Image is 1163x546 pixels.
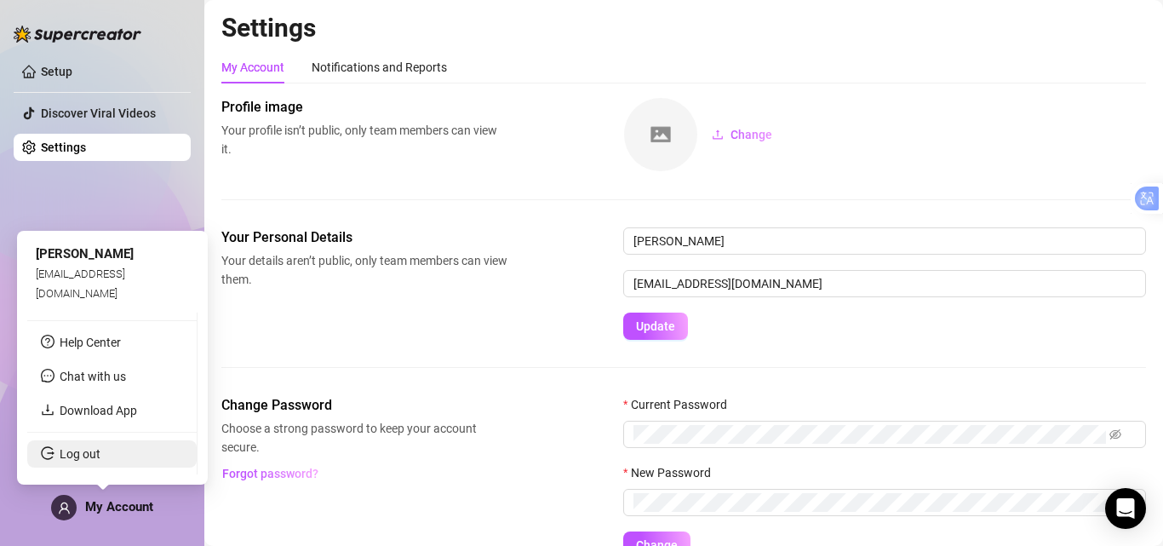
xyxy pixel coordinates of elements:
span: Your Personal Details [221,227,507,248]
span: [PERSON_NAME] [36,246,134,262]
label: Current Password [623,395,738,414]
span: Profile image [221,97,507,118]
span: My Account [85,499,153,514]
a: Setup [41,65,72,78]
img: logo-BBDzfeDw.svg [14,26,141,43]
h2: Settings [221,12,1146,44]
a: Help Center [60,336,121,349]
span: Chat with us [60,370,126,383]
input: Current Password [633,425,1106,444]
span: [EMAIL_ADDRESS][DOMAIN_NAME] [36,267,125,299]
span: Change [730,128,772,141]
button: Change [698,121,786,148]
span: upload [712,129,724,141]
a: Discover Viral Videos [41,106,156,120]
span: Change Password [221,395,507,416]
button: Update [623,313,688,340]
span: Choose a strong password to keep your account secure. [221,419,507,457]
div: My Account [221,58,284,77]
img: square-placeholder.png [624,98,697,171]
a: Settings [41,141,86,154]
span: eye-invisible [1109,428,1121,440]
li: Log out [27,440,197,468]
input: Enter new email [623,270,1146,297]
input: Enter name [623,227,1146,255]
input: New Password [633,493,1106,512]
a: Log out [60,447,100,461]
button: Forgot password? [221,460,318,487]
span: message [41,369,54,382]
span: user [58,502,71,514]
span: Your profile isn’t public, only team members can view it. [221,121,507,158]
label: New Password [623,463,722,482]
div: Notifications and Reports [312,58,447,77]
a: Download App [60,404,137,417]
span: Your details aren’t public, only team members can view them. [221,251,507,289]
span: Update [636,319,675,333]
span: Forgot password? [222,467,318,480]
div: Open Intercom Messenger [1105,488,1146,529]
